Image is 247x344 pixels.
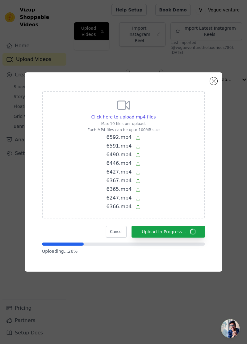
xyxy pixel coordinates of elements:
[107,204,132,209] span: 6366.mp4
[107,195,132,201] span: 6247.mp4
[42,248,205,254] p: Uploading... 26 %
[87,127,160,132] p: Each MP4 files can be upto 100MB size
[87,121,160,126] p: Max 10 files per upload.
[107,143,132,149] span: 6591.mp4
[132,226,205,238] button: Upload In Progress...
[107,134,132,140] span: 6592.mp4
[107,152,132,157] span: 6490.mp4
[107,186,132,192] span: 6365.mp4
[91,114,156,119] span: Click here to upload mp4 files
[107,169,132,175] span: 6427.mp4
[106,226,127,238] button: Cancel
[107,160,132,166] span: 6446.mp4
[210,77,217,85] button: Close modal
[221,319,240,338] div: Open chat
[107,178,132,183] span: 6367.mp4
